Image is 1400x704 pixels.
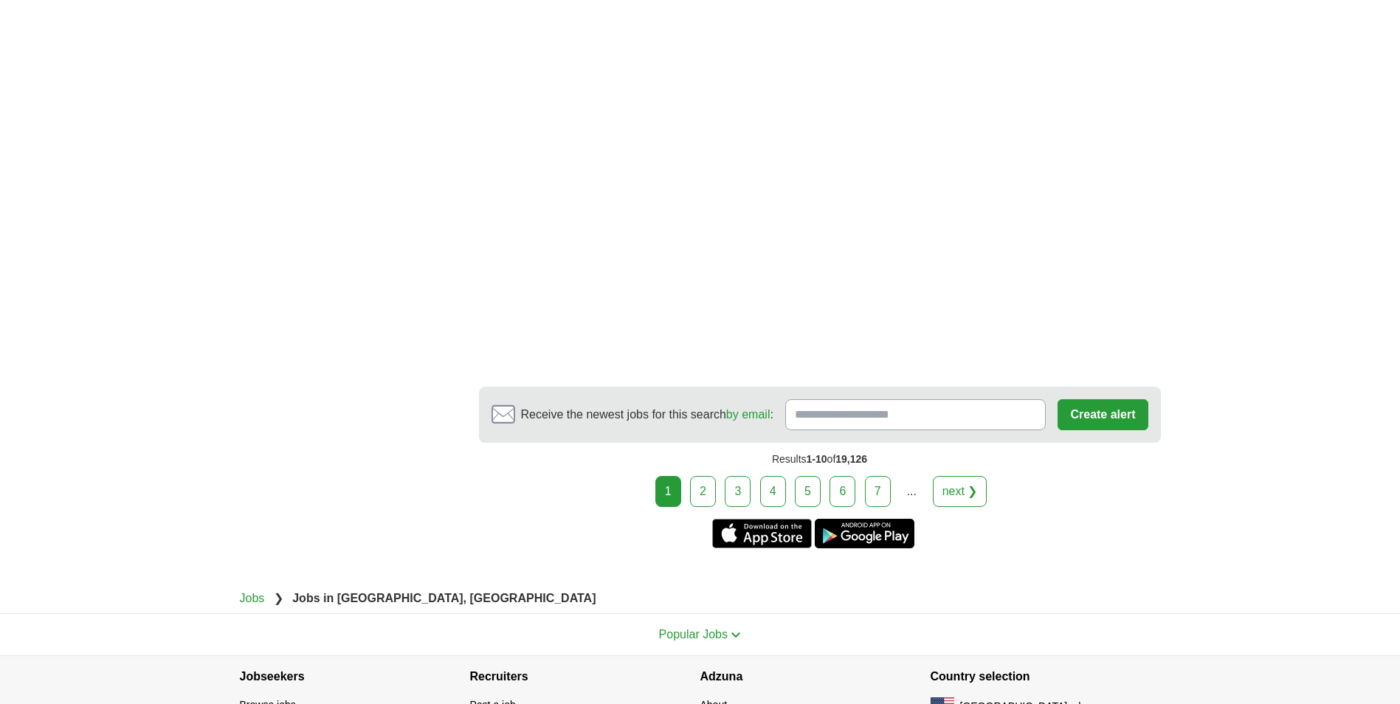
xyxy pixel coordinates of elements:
[897,477,926,506] div: ...
[807,453,827,465] span: 1-10
[725,476,751,507] a: 3
[655,476,681,507] div: 1
[830,476,855,507] a: 6
[479,443,1161,476] div: Results of
[795,476,821,507] a: 5
[933,476,987,507] a: next ❯
[521,406,773,424] span: Receive the newest jobs for this search :
[815,519,914,548] a: Get the Android app
[292,592,596,604] strong: Jobs in [GEOGRAPHIC_DATA], [GEOGRAPHIC_DATA]
[835,453,867,465] span: 19,126
[240,592,265,604] a: Jobs
[931,656,1161,697] h4: Country selection
[274,592,283,604] span: ❯
[1058,399,1148,430] button: Create alert
[726,408,770,421] a: by email
[760,476,786,507] a: 4
[690,476,716,507] a: 2
[712,519,812,548] a: Get the iPhone app
[659,628,728,641] span: Popular Jobs
[865,476,891,507] a: 7
[731,632,741,638] img: toggle icon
